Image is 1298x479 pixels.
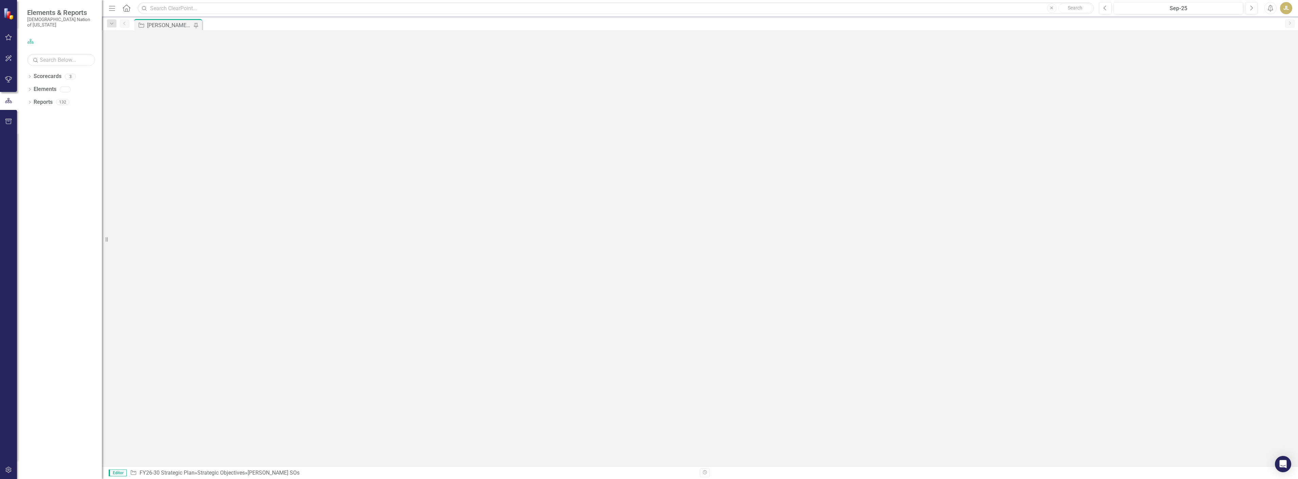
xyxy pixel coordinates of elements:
[1058,3,1092,13] button: Search
[130,469,695,477] div: » »
[34,73,61,80] a: Scorecards
[197,470,245,476] a: Strategic Objectives
[3,7,15,19] img: ClearPoint Strategy
[27,54,95,66] input: Search Below...
[34,85,56,93] a: Elements
[56,99,69,105] div: 132
[1068,5,1082,11] span: Search
[34,98,53,106] a: Reports
[147,21,192,30] div: [PERSON_NAME] SOs
[27,8,95,17] span: Elements & Reports
[109,470,127,476] span: Editor
[140,470,195,476] a: FY26-30 Strategic Plan
[138,2,1094,14] input: Search ClearPoint...
[1275,456,1291,472] div: Open Intercom Messenger
[1280,2,1292,14] button: JL
[1116,4,1241,13] div: Sep-25
[27,17,95,28] small: [DEMOGRAPHIC_DATA] Nation of [US_STATE]
[1114,2,1243,14] button: Sep-25
[248,470,300,476] div: [PERSON_NAME] SOs
[65,74,76,79] div: 3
